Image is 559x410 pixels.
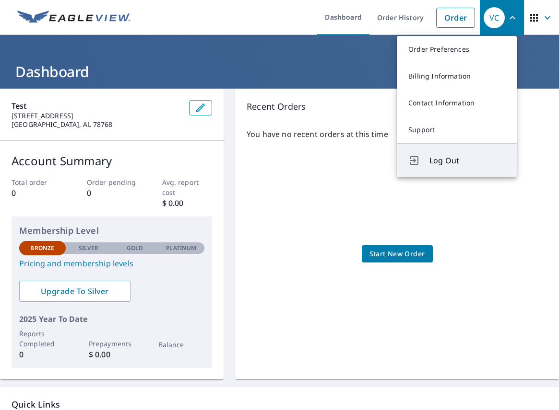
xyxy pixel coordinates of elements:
div: VC [484,7,505,28]
p: 0 [87,187,137,199]
button: Log Out [397,143,517,177]
p: Recent Orders [247,100,547,113]
p: Balance [158,340,205,350]
p: Avg. report cost [162,177,213,197]
span: Upgrade To Silver [27,286,123,296]
a: Pricing and membership levels [19,258,204,269]
a: Support [397,116,517,143]
p: 0 [12,187,62,199]
p: Bronze [30,244,54,252]
a: Contact Information [397,90,517,116]
h1: Dashboard [12,62,547,81]
a: Billing Information [397,63,517,90]
a: Upgrade To Silver [19,281,131,302]
img: EV Logo [17,11,131,25]
span: Start New Order [369,248,425,260]
p: Membership Level [19,224,204,237]
a: Order [436,8,475,28]
p: Silver [79,244,99,252]
a: Order Preferences [397,36,517,63]
p: 0 [19,349,66,360]
span: Log Out [429,155,505,166]
p: [STREET_ADDRESS] [12,112,181,120]
p: Reports Completed [19,329,66,349]
p: Gold [127,244,143,252]
p: Account Summary [12,152,212,170]
p: [GEOGRAPHIC_DATA], AL 78768 [12,120,181,129]
p: 2025 Year To Date [19,313,204,325]
p: Prepayments [89,339,135,349]
p: Order pending [87,177,137,187]
p: Platinum [166,244,196,252]
p: You have no recent orders at this time [247,128,547,140]
a: Start New Order [362,245,433,263]
p: Total order [12,177,62,187]
p: $ 0.00 [162,197,213,209]
p: $ 0.00 [89,349,135,360]
p: test [12,100,181,112]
